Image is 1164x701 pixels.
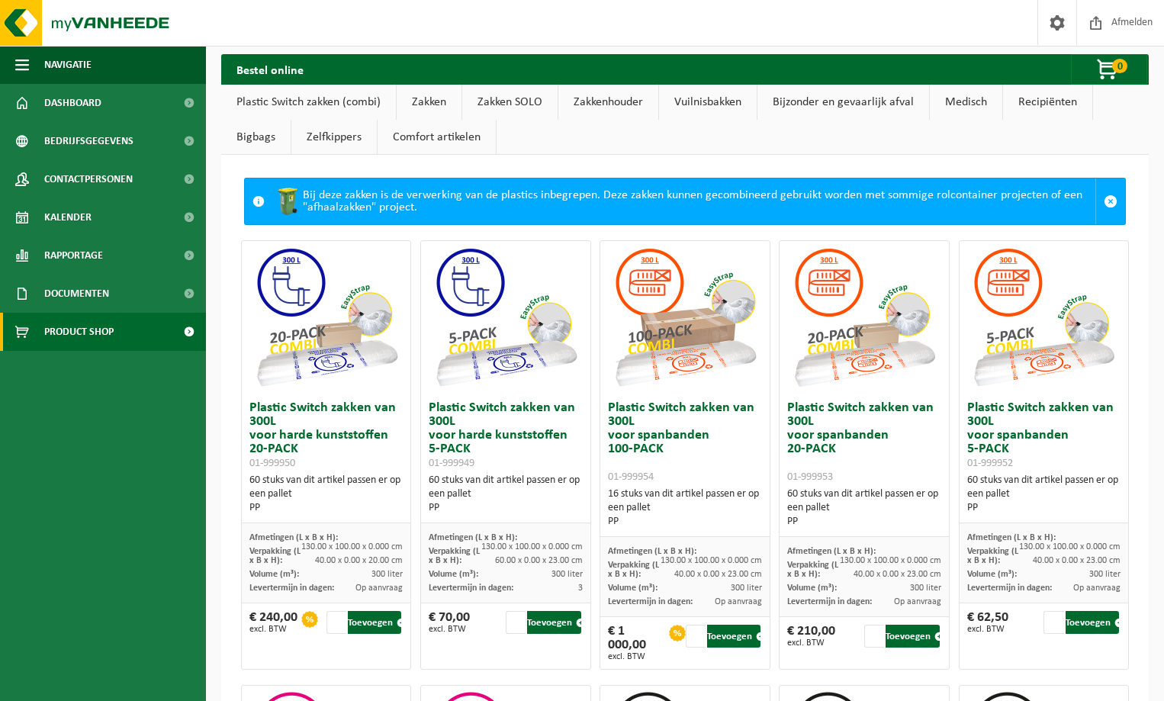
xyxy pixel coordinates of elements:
button: Toevoegen [707,625,760,648]
span: Verpakking (L x B x H): [787,561,838,579]
span: 300 liter [1089,570,1121,579]
span: 40.00 x 0.00 x 20.00 cm [315,556,403,565]
span: Product Shop [44,313,114,351]
div: € 240,00 [249,611,297,634]
input: 1 [326,611,346,634]
a: Plastic Switch zakken (combi) [221,85,396,120]
a: Comfort artikelen [378,120,496,155]
span: Rapportage [44,236,103,275]
a: Zakkenhouder [558,85,658,120]
button: 0 [1071,54,1147,85]
span: Op aanvraag [715,597,762,606]
span: Afmetingen (L x B x H): [787,547,876,556]
h3: Plastic Switch zakken van 300L voor spanbanden 20-PACK [787,401,941,484]
span: Levertermijn in dagen: [608,597,693,606]
span: excl. BTW [249,625,297,634]
span: 01-999949 [429,458,474,469]
span: Volume (m³): [967,570,1017,579]
img: 01-999954 [609,241,761,394]
input: 1 [864,625,884,648]
span: excl. BTW [608,652,665,661]
span: Levertermijn in dagen: [249,584,334,593]
span: Kalender [44,198,92,236]
span: 40.00 x 0.00 x 23.00 cm [674,570,762,579]
span: 130.00 x 100.00 x 0.000 cm [1019,542,1121,551]
a: Zakken [397,85,461,120]
div: € 70,00 [429,611,470,634]
span: Documenten [44,275,109,313]
span: Contactpersonen [44,160,133,198]
span: Afmetingen (L x B x H): [249,533,338,542]
div: 16 stuks van dit artikel passen er op een pallet [608,487,761,529]
span: 300 liter [371,570,403,579]
img: WB-0240-HPE-GN-50.png [272,186,303,217]
div: € 62,50 [967,611,1008,634]
a: Sluit melding [1095,178,1125,224]
div: PP [787,515,941,529]
h3: Plastic Switch zakken van 300L voor spanbanden 100-PACK [608,401,761,484]
a: Vuilnisbakken [659,85,757,120]
input: 1 [1043,611,1063,634]
span: excl. BTW [787,638,835,648]
span: Bedrijfsgegevens [44,122,133,160]
div: 60 stuks van dit artikel passen er op een pallet [249,474,403,515]
img: 01-999949 [429,241,582,394]
div: 60 stuks van dit artikel passen er op een pallet [967,474,1121,515]
a: Bigbags [221,120,291,155]
span: Levertermijn in dagen: [967,584,1052,593]
span: Verpakking (L x B x H): [249,547,301,565]
a: Zakken SOLO [462,85,558,120]
a: Bijzonder en gevaarlijk afval [757,85,929,120]
span: 3 [578,584,583,593]
h2: Bestel online [221,54,319,84]
span: Op aanvraag [355,584,403,593]
div: Bij deze zakken is de verwerking van de plastics inbegrepen. Deze zakken kunnen gecombineerd gebr... [272,178,1095,224]
a: Zelfkippers [291,120,377,155]
span: Verpakking (L x B x H): [608,561,659,579]
span: Afmetingen (L x B x H): [429,533,517,542]
div: € 210,00 [787,625,835,648]
h3: Plastic Switch zakken van 300L voor spanbanden 5-PACK [967,401,1121,470]
h3: Plastic Switch zakken van 300L voor harde kunststoffen 20-PACK [249,401,403,470]
span: Levertermijn in dagen: [787,597,872,606]
span: Op aanvraag [1073,584,1121,593]
span: 0 [1112,59,1127,73]
img: 01-999950 [250,241,403,394]
span: 130.00 x 100.00 x 0.000 cm [840,556,941,565]
a: Medisch [930,85,1002,120]
span: excl. BTW [429,625,470,634]
span: Afmetingen (L x B x H): [608,547,696,556]
span: Volume (m³): [429,570,478,579]
span: Volume (m³): [787,584,837,593]
input: 1 [686,625,706,648]
button: Toevoegen [1066,611,1120,634]
span: Op aanvraag [894,597,941,606]
div: € 1 000,00 [608,625,665,661]
span: 40.00 x 0.00 x 23.00 cm [854,570,941,579]
span: Dashboard [44,84,101,122]
span: Levertermijn in dagen: [429,584,513,593]
span: Volume (m³): [249,570,299,579]
span: 60.00 x 0.00 x 23.00 cm [495,556,583,565]
span: Verpakking (L x B x H): [429,547,480,565]
div: PP [429,501,582,515]
span: 01-999950 [249,458,295,469]
span: excl. BTW [967,625,1008,634]
span: 40.00 x 0.00 x 23.00 cm [1033,556,1121,565]
input: 1 [506,611,526,634]
span: 01-999953 [787,471,833,483]
div: 60 stuks van dit artikel passen er op een pallet [787,487,941,529]
span: 01-999952 [967,458,1013,469]
div: PP [249,501,403,515]
span: 130.00 x 100.00 x 0.000 cm [661,556,762,565]
img: 01-999952 [967,241,1120,394]
span: 130.00 x 100.00 x 0.000 cm [301,542,403,551]
span: 130.00 x 100.00 x 0.000 cm [481,542,583,551]
div: PP [608,515,761,529]
span: Verpakking (L x B x H): [967,547,1018,565]
span: Navigatie [44,46,92,84]
span: Volume (m³): [608,584,658,593]
span: 300 liter [910,584,941,593]
button: Toevoegen [527,611,581,634]
span: 01-999954 [608,471,654,483]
